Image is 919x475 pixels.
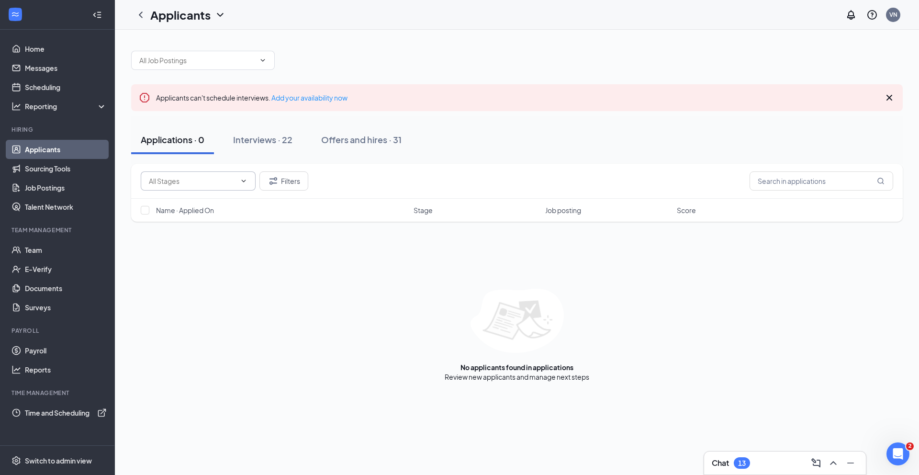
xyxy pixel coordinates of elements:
[25,58,107,78] a: Messages
[25,39,107,58] a: Home
[11,389,105,397] div: TIME MANAGEMENT
[866,9,878,21] svg: QuestionInfo
[139,55,255,66] input: All Job Postings
[11,456,21,465] svg: Settings
[25,140,107,159] a: Applicants
[884,92,895,103] svg: Cross
[906,442,914,450] span: 2
[677,205,696,215] span: Score
[156,93,347,102] span: Applicants can't schedule interviews.
[259,171,308,191] button: Filter Filters
[11,125,105,134] div: Hiring
[25,279,107,298] a: Documents
[11,226,105,234] div: Team Management
[240,177,247,185] svg: ChevronDown
[214,9,226,21] svg: ChevronDown
[25,341,107,360] a: Payroll
[259,57,267,64] svg: ChevronDown
[889,11,897,19] div: VN
[149,176,236,186] input: All Stages
[471,289,564,353] img: empty-state
[445,372,589,382] div: Review new applicants and manage next steps
[268,175,279,187] svg: Filter
[135,9,146,21] svg: ChevronLeft
[750,171,893,191] input: Search in applications
[25,298,107,317] a: Surveys
[845,9,857,21] svg: Notifications
[25,78,107,97] a: Scheduling
[11,10,20,19] svg: WorkstreamLogo
[738,459,746,467] div: 13
[139,92,150,103] svg: Error
[25,159,107,178] a: Sourcing Tools
[92,10,102,20] svg: Collapse
[460,362,573,372] div: No applicants found in applications
[545,205,581,215] span: Job posting
[25,260,107,279] a: E-Verify
[11,102,21,111] svg: Analysis
[156,205,214,215] span: Name · Applied On
[877,177,885,185] svg: MagnifyingGlass
[886,442,909,465] iframe: Intercom live chat
[810,457,822,469] svg: ComposeMessage
[271,93,347,102] a: Add your availability now
[25,456,92,465] div: Switch to admin view
[25,240,107,260] a: Team
[25,197,107,216] a: Talent Network
[826,455,841,471] button: ChevronUp
[25,360,107,379] a: Reports
[321,134,402,146] div: Offers and hires · 31
[25,178,107,197] a: Job Postings
[150,7,211,23] h1: Applicants
[843,455,858,471] button: Minimize
[808,455,824,471] button: ComposeMessage
[25,102,107,111] div: Reporting
[11,327,105,335] div: Payroll
[414,205,433,215] span: Stage
[828,457,839,469] svg: ChevronUp
[845,457,856,469] svg: Minimize
[712,458,729,468] h3: Chat
[141,134,204,146] div: Applications · 0
[233,134,292,146] div: Interviews · 22
[25,403,107,422] a: Time and SchedulingExternalLink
